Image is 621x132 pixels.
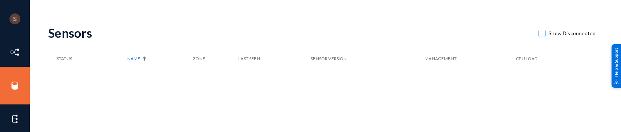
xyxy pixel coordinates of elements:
[614,79,619,84] img: help_support.svg
[9,13,20,24] img: ACg8ocKSEMPzlXstEM0QQRC5klO8ns1_1E50ez9XU6gyBlJVz9tMSg=s96-c
[425,48,516,70] th: Management
[549,28,596,39] span: Show Disconnected
[9,80,20,91] img: icon-sources.svg
[127,55,140,62] span: Name
[127,55,190,62] div: Name
[48,48,127,70] th: Status
[311,48,425,70] th: Sensor Version
[516,48,578,70] th: CPU Load
[9,47,20,58] img: icon-inventory.svg
[9,114,20,124] img: icon-elements.svg
[612,44,621,88] div: Help & Support
[238,48,311,70] th: Last Seen
[48,25,531,40] div: Sensors
[193,48,238,70] th: Zone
